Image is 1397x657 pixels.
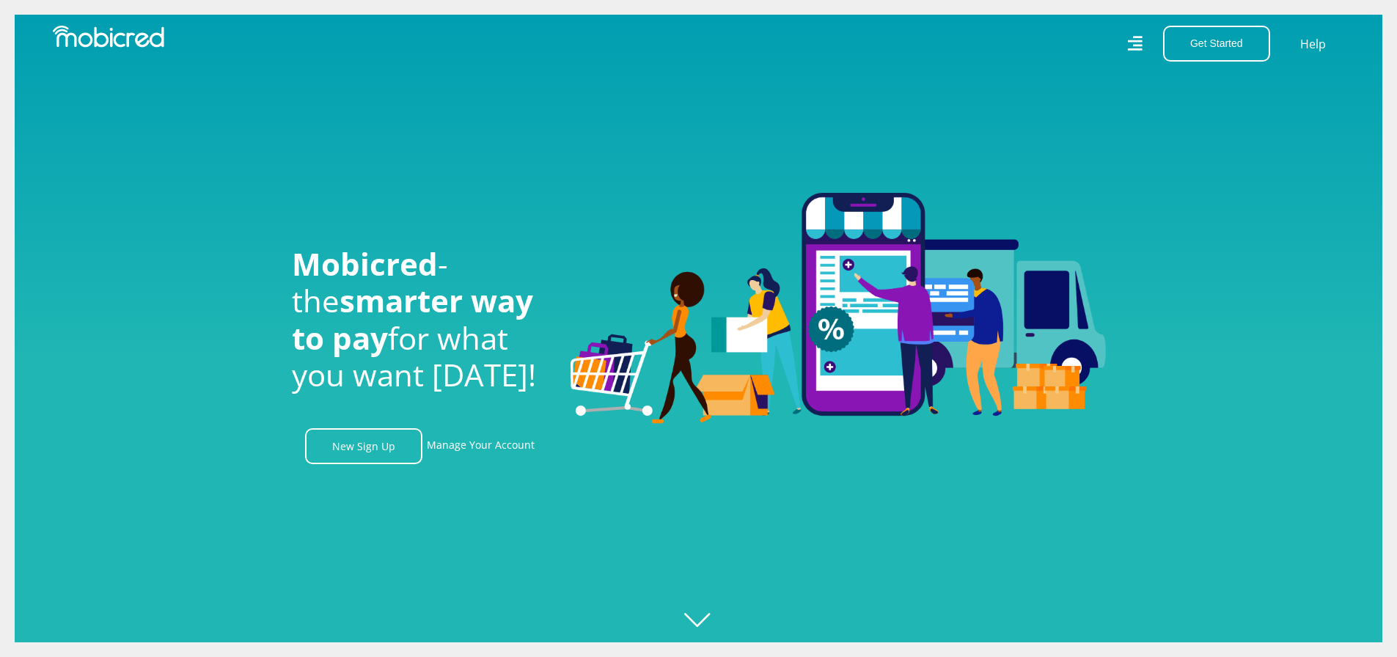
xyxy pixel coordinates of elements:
a: New Sign Up [305,428,422,464]
a: Help [1299,34,1327,54]
span: Mobicred [292,243,438,285]
button: Get Started [1163,26,1270,62]
h1: - the for what you want [DATE]! [292,246,549,394]
span: smarter way to pay [292,279,533,358]
img: Mobicred [53,26,164,48]
a: Manage Your Account [427,428,535,464]
img: Welcome to Mobicred [571,193,1106,425]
